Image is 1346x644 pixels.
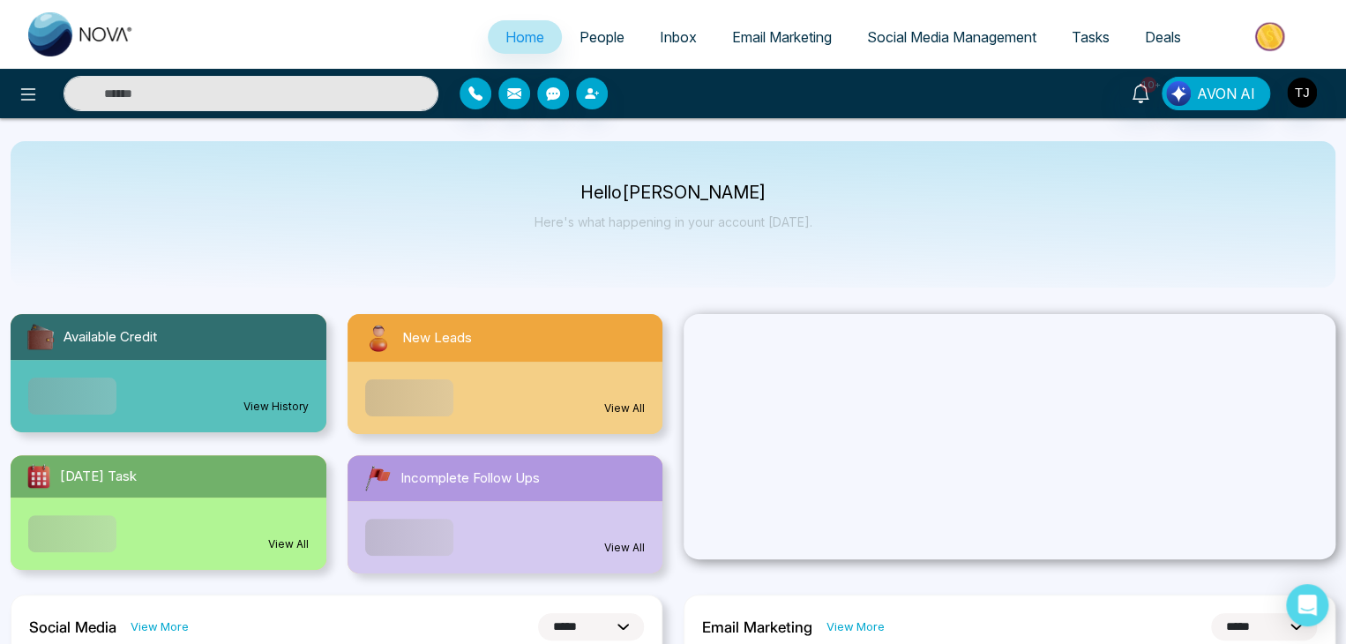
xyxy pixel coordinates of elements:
span: People [580,28,624,46]
img: Lead Flow [1166,81,1191,106]
a: Deals [1127,20,1199,54]
span: [DATE] Task [60,467,137,487]
img: newLeads.svg [362,321,395,355]
img: todayTask.svg [25,462,53,490]
a: Inbox [642,20,714,54]
img: Nova CRM Logo [28,12,134,56]
img: Market-place.gif [1208,17,1335,56]
a: Tasks [1054,20,1127,54]
p: Here's what happening in your account [DATE]. [535,214,812,229]
span: Inbox [660,28,697,46]
h2: Email Marketing [702,618,812,636]
a: Incomplete Follow UpsView All [337,455,674,573]
span: Available Credit [64,327,157,348]
a: View All [604,401,645,416]
a: View All [604,540,645,556]
span: Tasks [1072,28,1110,46]
span: Incomplete Follow Ups [400,468,540,489]
div: Open Intercom Messenger [1286,584,1328,626]
span: Social Media Management [867,28,1036,46]
a: Social Media Management [849,20,1054,54]
img: availableCredit.svg [25,321,56,353]
a: View More [826,618,885,635]
span: AVON AI [1197,83,1255,104]
span: Home [505,28,544,46]
a: People [562,20,642,54]
a: View All [268,536,309,552]
a: View More [131,618,189,635]
a: Email Marketing [714,20,849,54]
p: Hello [PERSON_NAME] [535,185,812,200]
h2: Social Media [29,618,116,636]
span: 10+ [1140,77,1156,93]
a: 10+ [1119,77,1162,108]
span: New Leads [402,328,472,348]
a: New LeadsView All [337,314,674,434]
img: User Avatar [1287,78,1317,108]
span: Deals [1145,28,1181,46]
a: View History [243,399,309,415]
a: Home [488,20,562,54]
button: AVON AI [1162,77,1270,110]
span: Email Marketing [732,28,832,46]
img: followUps.svg [362,462,393,494]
